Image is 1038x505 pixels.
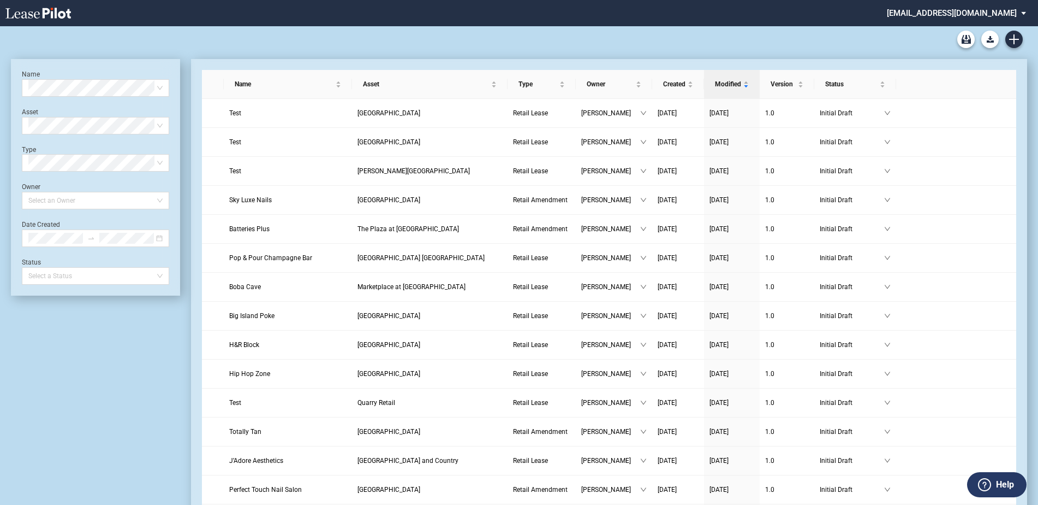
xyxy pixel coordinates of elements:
label: Help [996,478,1014,492]
span: [DATE] [658,399,677,407]
a: [DATE] [709,195,754,205]
span: Retail Lease [513,283,548,291]
a: [DATE] [709,455,754,466]
span: Initial Draft [820,426,884,437]
span: Paradise Valley Plaza [357,486,420,494]
span: [PERSON_NAME] [581,455,640,466]
span: Sky Luxe Nails [229,196,272,204]
a: Retail Lease [513,368,570,379]
span: [PERSON_NAME] [581,252,640,263]
span: Oceanside Town and Country [357,457,458,465]
span: Retail Lease [513,457,548,465]
span: 1 . 0 [765,283,774,291]
a: Pop & Pour Champagne Bar [229,252,347,263]
span: 1 . 0 [765,196,774,204]
span: [PERSON_NAME] [581,195,640,205]
a: Test [229,397,347,408]
a: Big Island Poke [229,310,347,321]
span: down [884,226,891,232]
span: Initial Draft [820,455,884,466]
span: [DATE] [709,138,729,146]
a: [DATE] [658,484,699,495]
span: H&R Block [229,341,259,349]
button: Download Blank Form [981,31,999,48]
span: Test [229,399,241,407]
a: [GEOGRAPHIC_DATA] [357,368,502,379]
a: Hip Hop Zone [229,368,347,379]
a: 1.0 [765,455,809,466]
a: Retail Lease [513,281,570,292]
span: 1 . 0 [765,109,774,117]
span: [DATE] [709,225,729,233]
a: [DATE] [709,137,754,148]
span: [DATE] [658,138,677,146]
span: [DATE] [709,486,729,494]
span: Town Center Colleyville [357,254,485,262]
a: Sky Luxe Nails [229,195,347,205]
span: [PERSON_NAME] [581,426,640,437]
a: 1.0 [765,137,809,148]
a: Retail Amendment [513,224,570,234]
a: [DATE] [658,426,699,437]
a: [DATE] [658,281,699,292]
span: Braemar Village Center [357,109,420,117]
a: 1.0 [765,166,809,177]
span: [DATE] [658,312,677,320]
a: [DATE] [658,339,699,350]
label: Asset [22,108,38,116]
a: 1.0 [765,368,809,379]
a: Archive [957,31,975,48]
a: Retail Lease [513,455,570,466]
span: down [640,428,647,435]
a: 1.0 [765,195,809,205]
span: down [640,371,647,377]
span: Pompano Citi Centre [357,196,420,204]
span: Modified [715,79,741,90]
a: Test [229,108,347,119]
a: 1.0 [765,310,809,321]
a: [GEOGRAPHIC_DATA] and Country [357,455,502,466]
span: [PERSON_NAME] [581,224,640,234]
span: Plaza Mexico [357,370,420,378]
span: [DATE] [709,428,729,436]
a: 1.0 [765,397,809,408]
span: [DATE] [709,109,729,117]
a: Retail Lease [513,397,570,408]
span: Retail Lease [513,254,548,262]
span: 1 . 0 [765,399,774,407]
span: Retail Lease [513,109,548,117]
span: down [640,486,647,493]
a: J’Adore Aesthetics [229,455,347,466]
span: down [640,197,647,203]
span: Quarry Retail [357,399,395,407]
a: [DATE] [709,397,754,408]
span: Initial Draft [820,484,884,495]
span: J’Adore Aesthetics [229,457,283,465]
a: [DATE] [709,426,754,437]
span: Braemar Village Center [357,341,420,349]
span: down [884,313,891,319]
a: [DATE] [658,310,699,321]
span: Asset [363,79,489,90]
a: [DATE] [709,339,754,350]
span: Perfect Touch Nail Salon [229,486,302,494]
span: [DATE] [658,370,677,378]
a: Test [229,137,347,148]
a: 1.0 [765,281,809,292]
span: Big Island Poke [229,312,275,320]
span: Initial Draft [820,339,884,350]
th: Name [224,70,352,99]
a: Retail Lease [513,108,570,119]
span: [DATE] [709,370,729,378]
span: Margarita Plaza [357,167,470,175]
span: down [884,255,891,261]
a: Create new document [1005,31,1023,48]
span: down [640,110,647,116]
a: [DATE] [658,137,699,148]
span: [DATE] [658,486,677,494]
span: Retail Lease [513,370,548,378]
span: Pop & Pour Champagne Bar [229,254,312,262]
span: [DATE] [658,428,677,436]
span: The Plaza at Lake Park [357,225,459,233]
a: Perfect Touch Nail Salon [229,484,347,495]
